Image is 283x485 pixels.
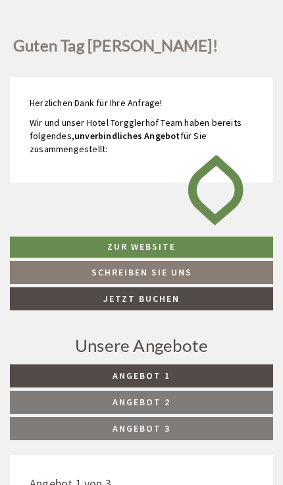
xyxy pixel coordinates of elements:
p: Wir und unser Hotel Torgglerhof Team haben bereits folgendes, für Sie zusammengestellt: [30,117,253,156]
small: 08:40 [20,80,136,89]
button: Senden [145,347,224,370]
div: Unsere Angebote [10,333,273,358]
strong: unverbindliches Angebot [74,130,180,142]
div: [DATE] [88,11,136,33]
span: Angebot 3 [113,422,170,434]
div: [GEOGRAPHIC_DATA] [20,39,136,49]
a: Schreiben Sie uns [10,261,273,284]
span: Angebot 1 [113,370,170,382]
a: Jetzt buchen [10,287,273,310]
img: image [178,143,253,237]
p: Herzlichen Dank für Ihre Anfrage! [30,97,253,110]
a: Zur Website [10,237,273,258]
span: Angebot 2 [113,396,170,408]
h1: Guten Tag [PERSON_NAME]! [13,37,218,61]
div: Guten Tag, wie können wir Ihnen helfen? [11,36,142,91]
